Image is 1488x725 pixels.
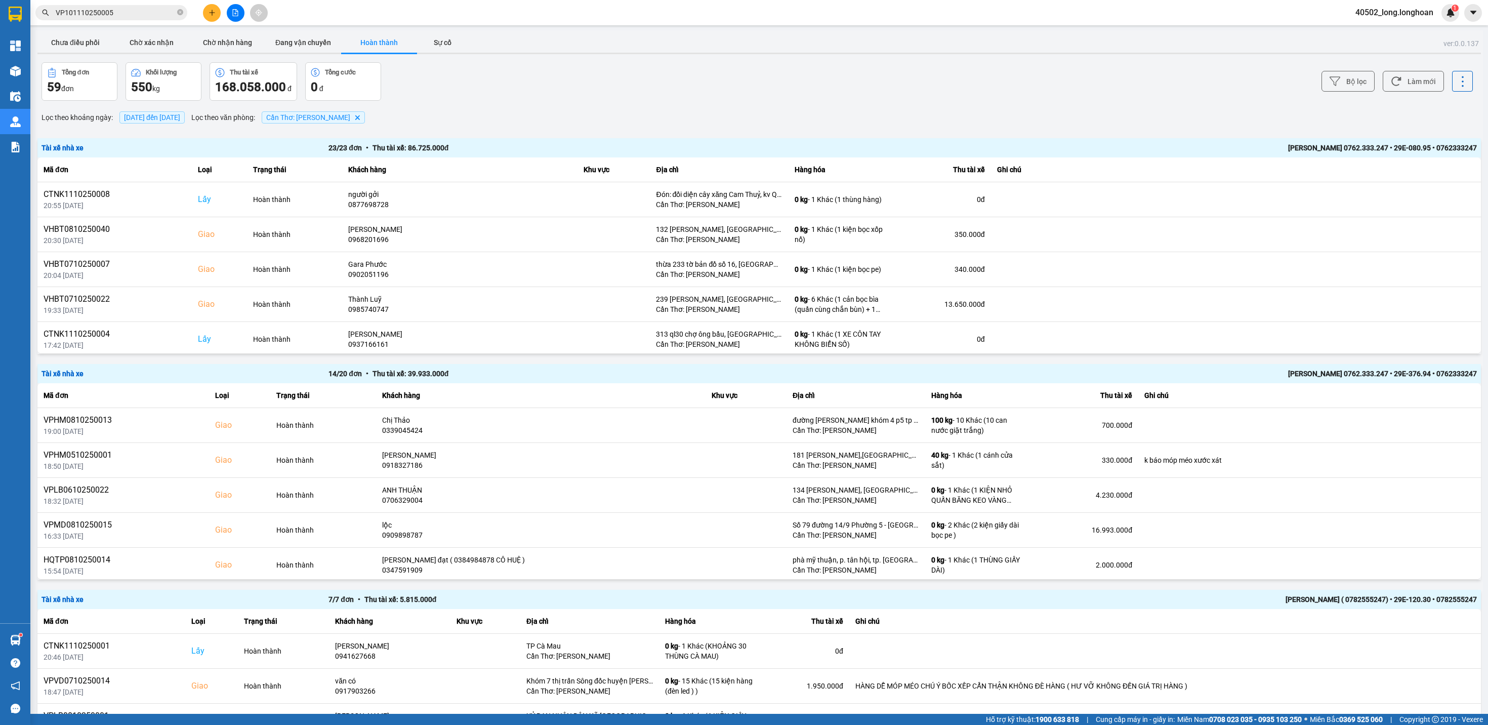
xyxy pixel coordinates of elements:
[335,651,444,661] div: 0941627668
[1087,714,1088,725] span: |
[185,609,238,634] th: Loại
[855,681,1475,691] div: HÀNG DỄ MÓP MÉO CHÚ Ý BỐC XẾP CẨN THẬN KHÔNG ĐÈ HÀNG ( HƯ VỠ KHÔNG ĐỀN GIÁ TRỊ HÀNG )
[656,199,782,210] div: Cần Thơ: [PERSON_NAME]
[44,531,203,541] div: 16:33 [DATE]
[209,9,216,16] span: plus
[931,486,944,494] span: 0 kg
[10,91,21,102] img: warehouse-icon
[787,383,925,408] th: Địa chỉ
[44,484,203,496] div: VPLB0610250022
[335,641,444,651] div: [PERSON_NAME]
[215,79,292,95] div: đ
[1144,455,1475,465] div: k báo móp méo xước xát
[903,594,1477,605] div: [PERSON_NAME] ( 0782555247) • 29E-120.30 • 0782555247
[656,189,782,199] div: Đón: đối diện cây xăng Cam Thuỷ, kv Qui Thạnh 1, p Trung Kiên , q Thốt Nốt, [GEOGRAPHIC_DATA]
[192,157,247,182] th: Loại
[362,144,373,152] span: •
[37,32,113,53] button: Chưa điều phối
[44,461,203,471] div: 18:50 [DATE]
[1446,8,1455,17] img: icon-new-feature
[215,419,264,431] div: Giao
[793,565,919,575] div: Cần Thơ: [PERSON_NAME]
[382,565,699,575] div: 0347591909
[198,263,241,275] div: Giao
[1032,525,1132,535] div: 16.993.000 đ
[44,328,186,340] div: CTNK1110250004
[526,711,653,721] div: UỶ BAN NHÂN DÂN XÃ [GEOGRAPHIC_DATA] , [GEOGRAPHIC_DATA], [GEOGRAPHIC_DATA]
[209,383,270,408] th: Loại
[238,609,329,634] th: Trạng thái
[44,687,179,697] div: 18:47 [DATE]
[520,609,659,634] th: Địa chỉ
[382,485,699,495] div: ANH THUẬN
[215,454,264,466] div: Giao
[931,416,953,424] span: 100 kg
[793,555,919,565] div: phà mỹ thuận, p. tân hội, tp. [GEOGRAPHIC_DATA]
[986,714,1079,725] span: Hỗ trợ kỹ thuật:
[215,80,286,94] span: 168.058.000
[931,450,1020,470] div: - 1 Khác (1 cánh cửa sắt)
[189,32,265,53] button: Chờ nhận hàng
[215,559,264,571] div: Giao
[42,62,117,101] button: Tổng đơn59đơn
[42,9,49,16] span: search
[577,157,650,182] th: Khu vực
[119,111,185,124] span: [DATE] đến [DATE]
[1177,714,1302,725] span: Miền Nam
[230,69,258,76] div: Thu tài xế
[255,9,262,16] span: aim
[896,264,984,274] div: 340.000 đ
[247,157,342,182] th: Trạng thái
[348,294,571,304] div: Thành Luỹ
[191,680,232,692] div: Giao
[341,32,417,53] button: Hoàn thành
[348,259,571,269] div: Gara Phước
[253,194,336,205] div: Hoàn thành
[44,414,203,426] div: VPHM0810250013
[232,9,239,16] span: file-add
[382,415,699,425] div: Chị Thảo
[10,66,21,76] img: warehouse-icon
[44,305,186,315] div: 19:33 [DATE]
[328,142,902,153] div: 23 / 23 đơn Thu tài xế: 86.725.000 đ
[131,79,196,95] div: kg
[665,677,678,685] span: 0 kg
[348,304,571,314] div: 0985740747
[329,609,450,634] th: Khách hàng
[191,645,232,657] div: Lấy
[896,229,984,239] div: 350.000 đ
[203,4,221,22] button: plus
[47,79,112,95] div: đơn
[795,225,808,233] span: 0 kg
[348,339,571,349] div: 0937166161
[795,224,884,245] div: - 1 Khác (1 kiện bọc xốp nổ)
[348,269,571,279] div: 0902051196
[656,259,782,269] div: thừa 233 tờ bản đồ số 16, [GEOGRAPHIC_DATA], [GEOGRAPHIC_DATA], [GEOGRAPHIC_DATA]
[793,530,919,540] div: Cần Thơ: [PERSON_NAME]
[362,370,373,378] span: •
[131,80,152,94] span: 550
[276,420,370,430] div: Hoàn thành
[10,41,21,51] img: dashboard-icon
[376,383,706,408] th: Khách hàng
[42,595,84,603] span: Tài xế nhà xe
[42,370,84,378] span: Tài xế nhà xe
[1469,8,1478,17] span: caret-down
[1452,5,1459,12] sup: 1
[793,415,919,425] div: đường [PERSON_NAME] khóm 4 p5 tp trà vinh
[44,449,203,461] div: VPHM0510250001
[795,330,808,338] span: 0 kg
[526,651,653,661] div: Cần Thơ: [PERSON_NAME]
[1032,389,1132,401] div: Thu tài xế
[305,62,381,101] button: Tổng cước0 đ
[227,4,244,22] button: file-add
[903,142,1477,153] div: [PERSON_NAME] 0762.333.247 • 29E-080.95 • 0762333247
[253,334,336,344] div: Hoàn thành
[1453,5,1457,12] span: 1
[766,615,843,627] div: Thu tài xế
[198,228,241,240] div: Giao
[328,594,902,605] div: 7 / 7 đơn Thu tài xế: 5.815.000 đ
[244,646,323,656] div: Hoàn thành
[113,32,189,53] button: Chờ xác nhận
[789,157,890,182] th: Hàng hóa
